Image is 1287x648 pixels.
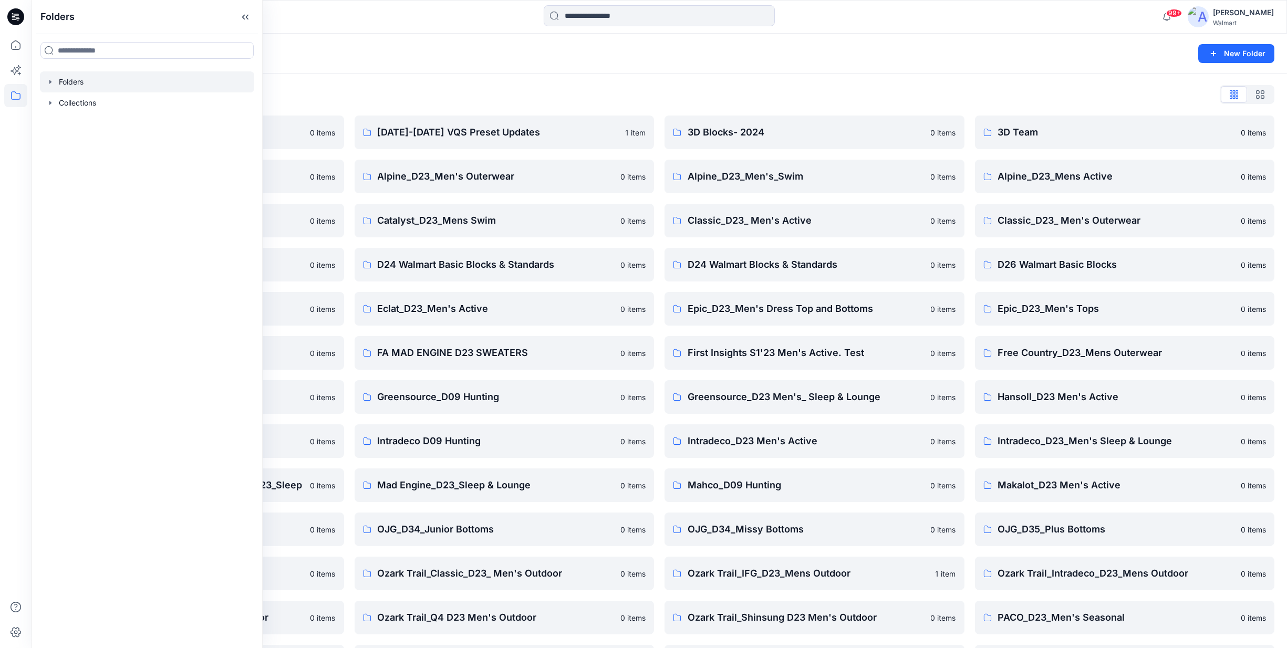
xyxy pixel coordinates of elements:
[310,480,336,491] p: 0 items
[355,601,655,634] a: Ozark Trail_Q4 D23 Men's Outdoor0 items
[355,116,655,149] a: [DATE]-[DATE] VQS Preset Updates1 item
[931,524,956,535] p: 0 items
[931,612,956,623] p: 0 items
[625,127,646,138] p: 1 item
[975,116,1275,149] a: 3D Team0 items
[688,213,925,228] p: Classic_D23_ Men's Active
[665,380,964,414] a: Greensource_D23 Men's_ Sleep & Lounge0 items
[378,478,615,493] p: Mad Engine_D23_Sleep & Lounge
[998,257,1235,272] p: D26 Walmart Basic Blocks
[355,513,655,546] a: OJG_D34_Junior Bottoms0 items
[688,346,925,360] p: First Insights S1'23 Men's Active. Test
[998,566,1235,581] p: Ozark Trail_Intradeco_D23_Mens Outdoor
[998,478,1235,493] p: Makalot_D23 Men's Active
[998,213,1235,228] p: Classic_D23_ Men's Outerwear
[975,160,1275,193] a: Alpine_D23_Mens Active0 items
[665,424,964,458] a: Intradeco_D23 Men's Active0 items
[310,171,336,182] p: 0 items
[355,557,655,590] a: Ozark Trail_Classic_D23_ Men's Outdoor0 items
[378,566,615,581] p: Ozark Trail_Classic_D23_ Men's Outdoor
[310,304,336,315] p: 0 items
[378,301,615,316] p: Eclat_D23_Men's Active
[355,160,655,193] a: Alpine_D23_Men's Outerwear0 items
[665,160,964,193] a: Alpine_D23_Men's_Swim0 items
[378,125,619,140] p: [DATE]-[DATE] VQS Preset Updates
[378,610,615,625] p: Ozark Trail_Q4 D23 Men's Outdoor
[688,390,925,404] p: Greensource_D23 Men's_ Sleep & Lounge
[931,259,956,270] p: 0 items
[310,348,336,359] p: 0 items
[998,390,1235,404] p: Hansoll_D23 Men's Active
[1241,259,1266,270] p: 0 items
[665,513,964,546] a: OJG_D34_Missy Bottoms0 items
[931,304,956,315] p: 0 items
[378,434,615,448] p: Intradeco D09 Hunting
[975,513,1275,546] a: OJG_D35_Plus Bottoms0 items
[620,215,646,226] p: 0 items
[1198,44,1274,63] button: New Folder
[998,434,1235,448] p: Intradeco_D23_Men's Sleep & Lounge
[620,436,646,447] p: 0 items
[975,248,1275,281] a: D26 Walmart Basic Blocks0 items
[620,568,646,579] p: 0 items
[310,392,336,403] p: 0 items
[1213,19,1274,27] div: Walmart
[998,169,1235,184] p: Alpine_D23_Mens Active
[975,336,1275,370] a: Free Country_D23_Mens Outerwear0 items
[620,480,646,491] p: 0 items
[975,292,1275,326] a: Epic_D23_Men's Tops0 items
[378,390,615,404] p: Greensource_D09 Hunting
[665,336,964,370] a: First Insights S1'23 Men's Active. Test0 items
[1241,304,1266,315] p: 0 items
[620,259,646,270] p: 0 items
[620,304,646,315] p: 0 items
[665,601,964,634] a: Ozark Trail_Shinsung D23 Men's Outdoor0 items
[355,204,655,237] a: Catalyst_D23_Mens Swim0 items
[378,346,615,360] p: FA MAD ENGINE D23 SWEATERS
[355,292,655,326] a: Eclat_D23_Men's Active0 items
[688,301,925,316] p: Epic_D23_Men's Dress Top and Bottoms
[688,257,925,272] p: D24 Walmart Blocks & Standards
[688,125,925,140] p: 3D Blocks- 2024
[665,557,964,590] a: Ozark Trail_IFG_D23_Mens Outdoor1 item
[688,610,925,625] p: Ozark Trail_Shinsung D23 Men's Outdoor
[931,215,956,226] p: 0 items
[931,127,956,138] p: 0 items
[378,522,615,537] p: OJG_D34_Junior Bottoms
[1241,436,1266,447] p: 0 items
[310,436,336,447] p: 0 items
[688,522,925,537] p: OJG_D34_Missy Bottoms
[665,468,964,502] a: Mahco_D09 Hunting0 items
[310,127,336,138] p: 0 items
[355,468,655,502] a: Mad Engine_D23_Sleep & Lounge0 items
[1241,568,1266,579] p: 0 items
[1241,171,1266,182] p: 0 items
[931,436,956,447] p: 0 items
[931,348,956,359] p: 0 items
[975,601,1275,634] a: PACO_D23_Men's Seasonal0 items
[378,257,615,272] p: D24 Walmart Basic Blocks & Standards
[1213,6,1274,19] div: [PERSON_NAME]
[665,292,964,326] a: Epic_D23_Men's Dress Top and Bottoms0 items
[665,116,964,149] a: 3D Blocks- 20240 items
[1241,392,1266,403] p: 0 items
[931,171,956,182] p: 0 items
[998,522,1235,537] p: OJG_D35_Plus Bottoms
[310,215,336,226] p: 0 items
[688,478,925,493] p: Mahco_D09 Hunting
[975,557,1275,590] a: Ozark Trail_Intradeco_D23_Mens Outdoor0 items
[998,610,1235,625] p: PACO_D23_Men's Seasonal
[1241,524,1266,535] p: 0 items
[620,348,646,359] p: 0 items
[355,336,655,370] a: FA MAD ENGINE D23 SWEATERS0 items
[355,380,655,414] a: Greensource_D09 Hunting0 items
[1241,215,1266,226] p: 0 items
[936,568,956,579] p: 1 item
[355,248,655,281] a: D24 Walmart Basic Blocks & Standards0 items
[998,346,1235,360] p: Free Country_D23_Mens Outerwear
[355,424,655,458] a: Intradeco D09 Hunting0 items
[1241,127,1266,138] p: 0 items
[310,524,336,535] p: 0 items
[1241,612,1266,623] p: 0 items
[998,125,1235,140] p: 3D Team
